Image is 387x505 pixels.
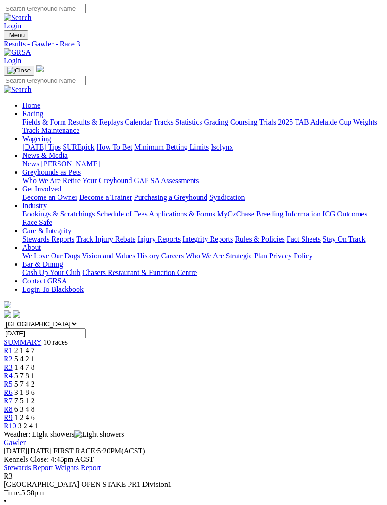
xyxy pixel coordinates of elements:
[4,347,13,354] a: R1
[137,252,159,260] a: History
[4,464,53,472] a: Stewards Report
[204,118,228,126] a: Grading
[4,22,21,30] a: Login
[154,118,174,126] a: Tracks
[14,347,35,354] span: 2 1 4 7
[22,252,383,260] div: About
[4,363,13,371] span: R3
[4,388,13,396] a: R6
[22,143,61,151] a: [DATE] Tips
[22,235,383,243] div: Care & Integrity
[287,235,321,243] a: Fact Sheets
[53,447,145,455] span: 5:20PM(ACST)
[4,4,86,13] input: Search
[4,422,16,430] a: R10
[134,193,207,201] a: Purchasing a Greyhound
[22,277,67,285] a: Contact GRSA
[22,202,47,210] a: Industry
[55,464,101,472] a: Weights Report
[18,422,39,430] span: 3 2 4 1
[161,252,184,260] a: Careers
[14,397,35,405] span: 7 5 1 2
[4,380,13,388] span: R5
[7,67,31,74] img: Close
[4,328,86,338] input: Select date
[4,40,383,48] a: Results - Gawler - Race 3
[4,413,13,421] a: R9
[22,193,77,201] a: Become an Owner
[22,185,61,193] a: Get Involved
[4,489,383,497] div: 5:58pm
[217,210,254,218] a: MyOzChase
[74,430,124,439] img: Light showers
[4,405,13,413] a: R8
[149,210,215,218] a: Applications & Forms
[4,30,28,40] button: Toggle navigation
[209,193,245,201] a: Syndication
[63,177,132,184] a: Retire Your Greyhound
[22,143,383,151] div: Wagering
[22,177,383,185] div: Greyhounds as Pets
[82,252,135,260] a: Vision and Values
[82,269,197,276] a: Chasers Restaurant & Function Centre
[22,101,40,109] a: Home
[22,285,84,293] a: Login To Blackbook
[4,455,383,464] div: Kennels Close: 4:45pm ACST
[14,388,35,396] span: 3 1 8 6
[4,13,32,22] img: Search
[322,210,367,218] a: ICG Outcomes
[22,260,63,268] a: Bar & Dining
[269,252,313,260] a: Privacy Policy
[4,57,21,65] a: Login
[68,118,123,126] a: Results & Replays
[353,118,377,126] a: Weights
[97,143,133,151] a: How To Bet
[53,447,97,455] span: FIRST RACE:
[22,177,61,184] a: Who We Are
[22,118,66,126] a: Fields & Form
[4,310,11,318] img: facebook.svg
[4,338,41,346] span: SUMMARY
[134,143,209,151] a: Minimum Betting Limits
[22,210,95,218] a: Bookings & Scratchings
[13,310,20,318] img: twitter.svg
[4,48,31,57] img: GRSA
[14,363,35,371] span: 1 4 7 8
[97,210,147,218] a: Schedule of Fees
[22,168,81,176] a: Greyhounds as Pets
[22,218,52,226] a: Race Safe
[9,32,25,39] span: Menu
[259,118,276,126] a: Trials
[278,118,351,126] a: 2025 TAB Adelaide Cup
[125,118,152,126] a: Calendar
[4,76,86,85] input: Search
[137,235,181,243] a: Injury Reports
[22,126,79,134] a: Track Maintenance
[22,160,383,168] div: News & Media
[211,143,233,151] a: Isolynx
[322,235,365,243] a: Stay On Track
[182,235,233,243] a: Integrity Reports
[63,143,94,151] a: SUREpick
[14,355,35,363] span: 5 4 2 1
[4,372,13,380] a: R4
[14,380,35,388] span: 5 7 4 2
[175,118,202,126] a: Statistics
[4,397,13,405] a: R7
[14,405,35,413] span: 6 3 4 8
[4,489,21,497] span: Time:
[22,252,80,260] a: We Love Our Dogs
[134,177,199,184] a: GAP SA Assessments
[4,480,383,489] div: [GEOGRAPHIC_DATA] OPEN STAKE PR1 Division1
[235,235,285,243] a: Rules & Policies
[4,430,124,438] span: Weather: Light showers
[43,338,68,346] span: 10 races
[226,252,267,260] a: Strategic Plan
[22,235,74,243] a: Stewards Reports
